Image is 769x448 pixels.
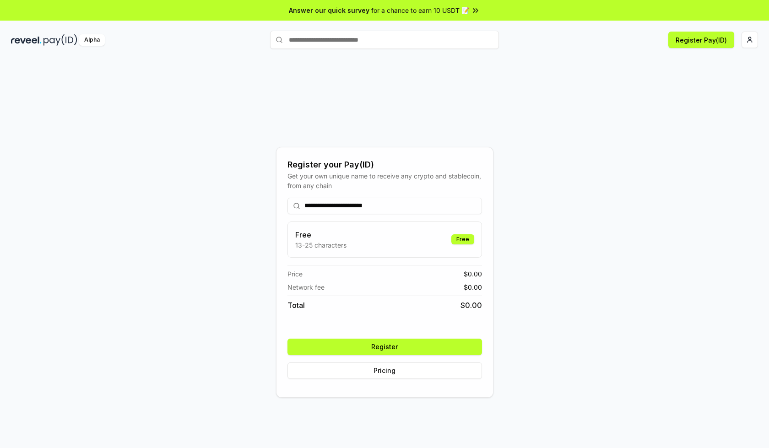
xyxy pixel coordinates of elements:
img: reveel_dark [11,34,42,46]
div: Free [451,234,474,244]
span: for a chance to earn 10 USDT 📝 [371,5,469,15]
span: Answer our quick survey [289,5,369,15]
img: pay_id [43,34,77,46]
div: Alpha [79,34,105,46]
button: Register Pay(ID) [668,32,734,48]
span: $ 0.00 [464,282,482,292]
div: Register your Pay(ID) [287,158,482,171]
div: Get your own unique name to receive any crypto and stablecoin, from any chain [287,171,482,190]
h3: Free [295,229,347,240]
button: Register [287,339,482,355]
span: $ 0.00 [460,300,482,311]
span: Price [287,269,303,279]
span: Network fee [287,282,325,292]
p: 13-25 characters [295,240,347,250]
button: Pricing [287,362,482,379]
span: Total [287,300,305,311]
span: $ 0.00 [464,269,482,279]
